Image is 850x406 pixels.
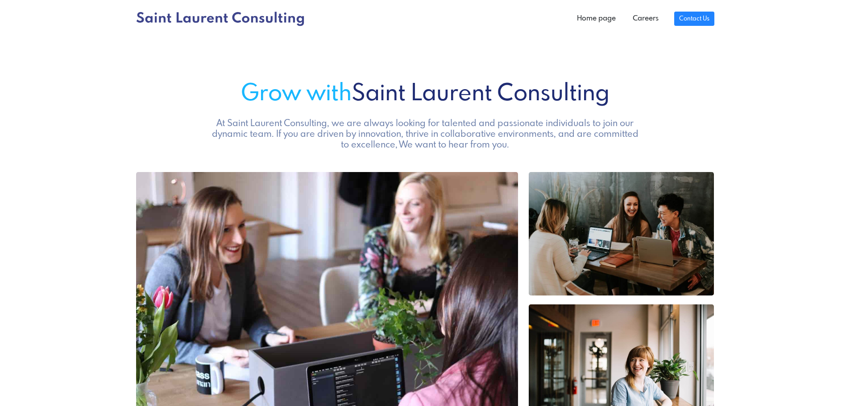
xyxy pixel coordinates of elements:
span: Grow with [241,82,352,106]
h1: Saint Laurent Consulting [136,81,714,108]
h5: At Saint Laurent Consulting, we are always looking for talented and passionate individuals to joi... [208,119,642,151]
a: Contact Us [674,12,714,26]
a: Careers [624,10,667,28]
a: Home page [568,10,624,28]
